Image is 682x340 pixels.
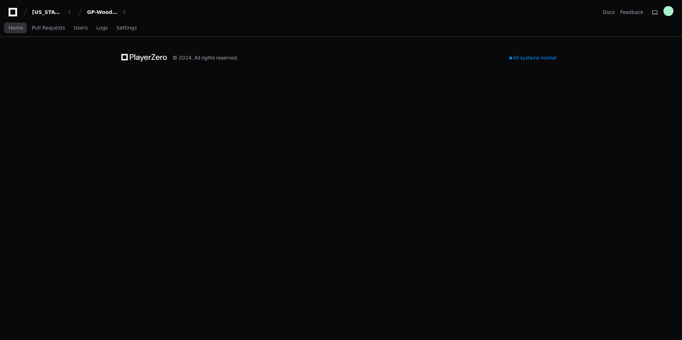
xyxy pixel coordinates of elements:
[620,9,643,16] button: Feedback
[96,20,108,36] a: Logs
[32,20,65,36] a: Pull Requests
[32,26,65,30] span: Pull Requests
[84,6,130,19] button: GP-WoodDuck 2.0
[74,20,88,36] a: Users
[116,20,137,36] a: Settings
[32,9,63,16] div: [US_STATE] Pacific
[505,53,561,63] div: All systems normal
[96,26,108,30] span: Logs
[87,9,118,16] div: GP-WoodDuck 2.0
[74,26,88,30] span: Users
[9,26,23,30] span: Home
[9,20,23,36] a: Home
[603,9,615,16] a: Docs
[116,26,137,30] span: Settings
[29,6,75,19] button: [US_STATE] Pacific
[173,54,238,61] div: © 2024. All rights reserved.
